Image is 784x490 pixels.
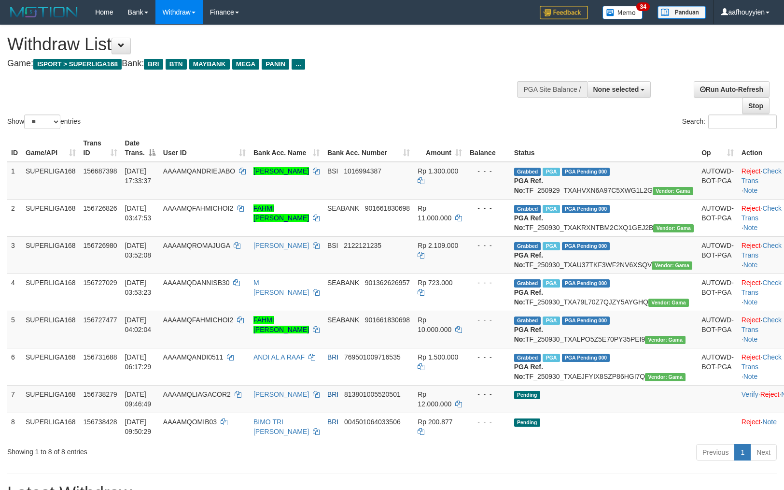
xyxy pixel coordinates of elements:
[344,167,381,175] span: Copy 1016994387 to clipboard
[125,418,152,435] span: [DATE] 09:50:29
[418,418,452,426] span: Rp 200.877
[742,279,782,296] a: Check Trans
[250,134,323,162] th: Bank Acc. Name: activate to sort column ascending
[514,363,543,380] b: PGA Ref. No:
[7,134,22,162] th: ID
[84,390,117,398] span: 156738279
[543,168,560,176] span: Marked by aafsoycanthlai
[418,279,452,287] span: Rp 723.000
[514,418,540,427] span: Pending
[514,317,541,325] span: Grabbed
[698,162,738,200] td: AUTOWD-BOT-PGA
[510,274,698,311] td: TF_250930_TXA79L70Z7QJZY5AYGHQ
[344,353,401,361] span: Copy 769501009716535 to clipboard
[163,242,230,249] span: AAAAMQROMAJUGA
[7,443,320,457] div: Showing 1 to 8 of 8 entries
[698,311,738,348] td: AUTOWD-BOT-PGA
[163,204,233,212] span: AAAAMQFAHMICHOI2
[543,242,560,250] span: Marked by aafromsomean
[510,199,698,236] td: TF_250930_TXAKRXNTBM2CXQ1GEJ2B
[418,390,451,408] span: Rp 12.000.000
[22,348,80,385] td: SUPERLIGA168
[514,288,543,306] b: PGA Ref. No:
[163,316,233,324] span: AAAAMQFAHMICHOI2
[22,236,80,274] td: SUPERLIGA168
[327,353,338,361] span: BRI
[125,167,152,185] span: [DATE] 17:33:37
[125,390,152,408] span: [DATE] 09:46:49
[708,115,777,129] input: Search:
[698,199,738,236] td: AUTOWD-BOT-PGA
[514,242,541,250] span: Grabbed
[470,389,506,399] div: - - -
[760,390,780,398] a: Reject
[125,279,152,296] span: [DATE] 03:53:23
[166,59,187,70] span: BTN
[470,241,506,250] div: - - -
[470,278,506,288] div: - - -
[543,279,560,288] span: Marked by aafandaneth
[514,354,541,362] span: Grabbed
[418,167,458,175] span: Rp 1.300.000
[562,242,610,250] span: PGA Pending
[84,418,117,426] span: 156738428
[7,348,22,385] td: 6
[24,115,60,129] select: Showentries
[562,317,610,325] span: PGA Pending
[742,279,761,287] a: Reject
[22,311,80,348] td: SUPERLIGA168
[743,187,758,194] a: Note
[163,167,235,175] span: AAAAMQANDRIEJABO
[510,236,698,274] td: TF_250930_TXAU37TKF3WF2NV6XSQV
[682,115,777,129] label: Search:
[7,236,22,274] td: 3
[7,5,81,19] img: MOTION_logo.png
[344,242,381,249] span: Copy 2122121235 to clipboard
[543,317,560,325] span: Marked by aafandaneth
[163,418,217,426] span: AAAAMQOMIB03
[125,316,152,333] span: [DATE] 04:02:04
[84,242,117,249] span: 156726980
[470,203,506,213] div: - - -
[344,418,401,426] span: Copy 004501064033506 to clipboard
[22,134,80,162] th: Game/API: activate to sort column ascending
[743,373,758,380] a: Note
[121,134,159,162] th: Date Trans.: activate to sort column descending
[742,316,782,333] a: Check Trans
[365,316,410,324] span: Copy 901661830698 to clipboard
[418,204,451,222] span: Rp 11.000.000
[84,316,117,324] span: 156727477
[466,134,510,162] th: Balance
[510,348,698,385] td: TF_250930_TXAEJFYIX8SZP86HGI7Q
[648,299,689,307] span: Vendor URL: https://trx31.1velocity.biz
[7,413,22,440] td: 8
[253,204,309,222] a: FAHMI [PERSON_NAME]
[694,81,770,98] a: Run Auto-Refresh
[734,444,751,461] a: 1
[742,242,761,249] a: Reject
[22,274,80,311] td: SUPERLIGA168
[696,444,735,461] a: Previous
[253,279,309,296] a: M [PERSON_NAME]
[327,316,359,324] span: SEABANK
[22,385,80,413] td: SUPERLIGA168
[653,224,694,232] span: Vendor URL: https://trx31.1velocity.biz
[253,418,309,435] a: BIMO TRI [PERSON_NAME]
[750,444,777,461] a: Next
[698,236,738,274] td: AUTOWD-BOT-PGA
[84,167,117,175] span: 156687398
[125,353,152,371] span: [DATE] 06:17:29
[418,316,451,333] span: Rp 10.000.000
[7,274,22,311] td: 4
[80,134,121,162] th: Trans ID: activate to sort column ascending
[327,418,338,426] span: BRI
[344,390,401,398] span: Copy 813801005520501 to clipboard
[84,279,117,287] span: 156727029
[84,353,117,361] span: 156731688
[292,59,305,70] span: ...
[327,390,338,398] span: BRI
[510,162,698,200] td: TF_250929_TXAHVXN6A97C5XWG1L2G
[323,134,414,162] th: Bank Acc. Number: activate to sort column ascending
[742,167,761,175] a: Reject
[414,134,466,162] th: Amount: activate to sort column ascending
